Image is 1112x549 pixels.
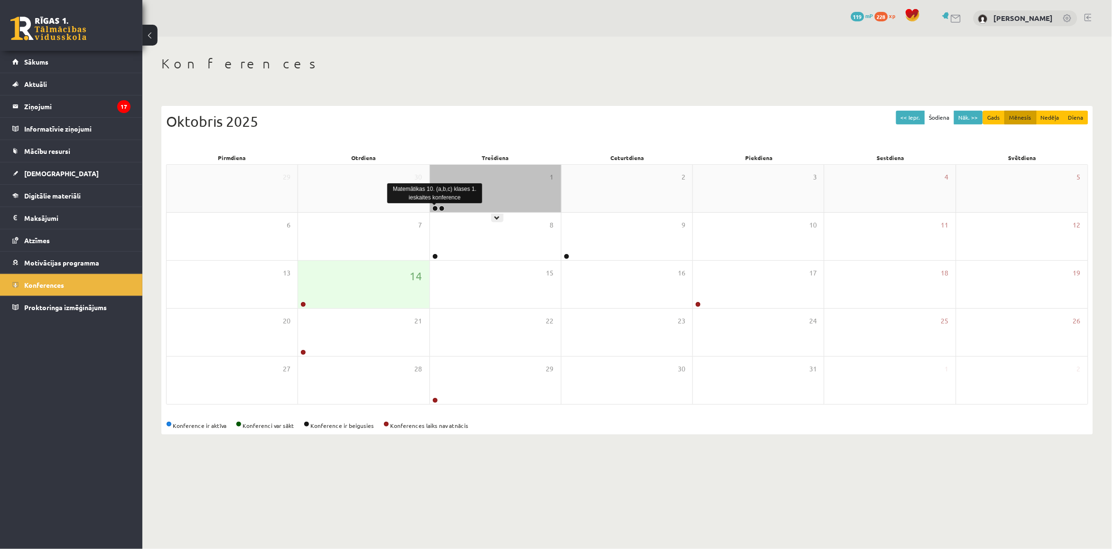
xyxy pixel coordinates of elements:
[809,268,817,278] span: 17
[387,183,482,203] div: Matemātikas 10. (a,b,c) klases 1. ieskaites konference
[693,151,825,164] div: Piekdiena
[24,207,131,229] legend: Maksājumi
[875,12,888,21] span: 228
[166,151,298,164] div: Pirmdiena
[682,172,685,182] span: 2
[925,111,954,124] button: Šodiena
[283,316,290,326] span: 20
[24,281,64,289] span: Konferences
[956,151,1088,164] div: Svētdiena
[419,220,422,230] span: 7
[1073,220,1081,230] span: 12
[24,95,131,117] legend: Ziņojumi
[283,172,290,182] span: 29
[851,12,864,21] span: 119
[24,118,131,140] legend: Informatīvie ziņojumi
[12,229,131,251] a: Atzīmes
[161,56,1093,72] h1: Konferences
[945,364,949,374] span: 1
[24,57,48,66] span: Sākums
[561,151,693,164] div: Ceturtdiena
[809,316,817,326] span: 24
[941,316,949,326] span: 25
[550,220,554,230] span: 8
[866,12,873,19] span: mP
[24,258,99,267] span: Motivācijas programma
[12,296,131,318] a: Proktoringa izmēģinājums
[546,364,554,374] span: 29
[1073,268,1081,278] span: 19
[1073,316,1081,326] span: 26
[983,111,1005,124] button: Gads
[809,364,817,374] span: 31
[550,172,554,182] span: 1
[678,364,685,374] span: 30
[283,364,290,374] span: 27
[1064,111,1088,124] button: Diena
[430,151,561,164] div: Trešdiena
[24,236,50,245] span: Atzīmes
[12,140,131,162] a: Mācību resursi
[954,111,983,124] button: Nāk. >>
[945,172,949,182] span: 4
[825,151,957,164] div: Sestdiena
[809,220,817,230] span: 10
[1036,111,1064,124] button: Nedēļa
[12,73,131,95] a: Aktuāli
[12,207,131,229] a: Maksājumi
[682,220,685,230] span: 9
[415,172,422,182] span: 30
[851,12,873,19] a: 119 mP
[166,111,1088,132] div: Oktobris 2025
[287,220,290,230] span: 6
[410,268,422,284] span: 14
[994,13,1053,23] a: [PERSON_NAME]
[978,14,988,24] img: Tomass Niks Jansons
[12,274,131,296] a: Konferences
[12,185,131,207] a: Digitālie materiāli
[298,151,430,164] div: Otrdiena
[117,100,131,113] i: 17
[24,191,81,200] span: Digitālie materiāli
[678,316,685,326] span: 23
[813,172,817,182] span: 3
[546,316,554,326] span: 22
[12,51,131,73] a: Sākums
[12,95,131,117] a: Ziņojumi17
[546,268,554,278] span: 15
[283,268,290,278] span: 13
[24,303,107,312] span: Proktoringa izmēģinājums
[12,118,131,140] a: Informatīvie ziņojumi
[875,12,900,19] a: 228 xp
[12,252,131,274] a: Motivācijas programma
[1005,111,1037,124] button: Mēnesis
[24,169,99,178] span: [DEMOGRAPHIC_DATA]
[415,364,422,374] span: 28
[1077,364,1081,374] span: 2
[896,111,925,124] button: << Iepr.
[24,80,47,88] span: Aktuāli
[24,147,70,155] span: Mācību resursi
[166,421,1088,430] div: Konference ir aktīva Konferenci var sākt Konference ir beigusies Konferences laiks nav atnācis
[941,268,949,278] span: 18
[889,12,896,19] span: xp
[1077,172,1081,182] span: 5
[10,17,86,40] a: Rīgas 1. Tālmācības vidusskola
[941,220,949,230] span: 11
[12,162,131,184] a: [DEMOGRAPHIC_DATA]
[415,316,422,326] span: 21
[678,268,685,278] span: 16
